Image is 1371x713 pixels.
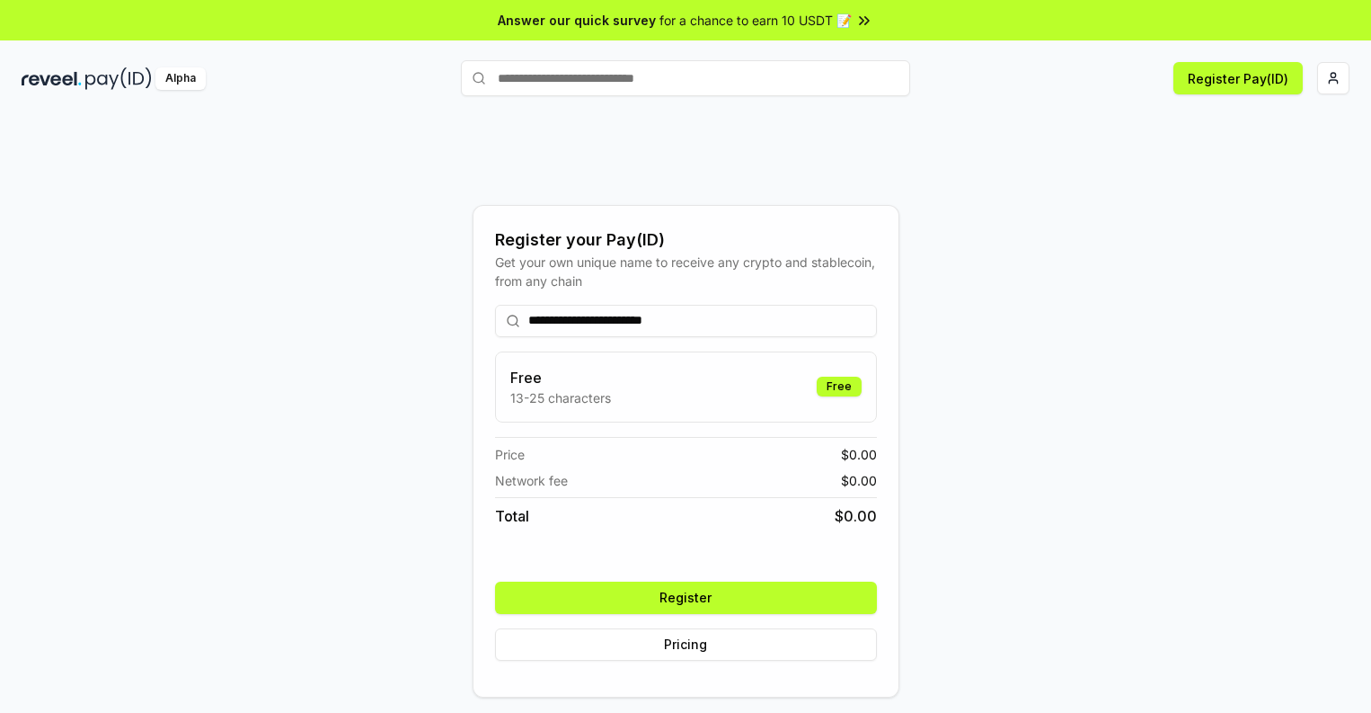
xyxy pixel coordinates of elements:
[841,445,877,464] span: $ 0.00
[498,11,656,30] span: Answer our quick survey
[155,67,206,90] div: Alpha
[85,67,152,90] img: pay_id
[1173,62,1303,94] button: Register Pay(ID)
[835,505,877,527] span: $ 0.00
[817,377,862,397] div: Free
[495,628,877,661] button: Pricing
[659,11,852,30] span: for a chance to earn 10 USDT 📝
[510,388,611,407] p: 13-25 characters
[510,367,611,388] h3: Free
[841,471,877,490] span: $ 0.00
[495,505,529,527] span: Total
[495,253,877,290] div: Get your own unique name to receive any crypto and stablecoin, from any chain
[22,67,82,90] img: reveel_dark
[495,471,568,490] span: Network fee
[495,227,877,253] div: Register your Pay(ID)
[495,582,877,614] button: Register
[495,445,525,464] span: Price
